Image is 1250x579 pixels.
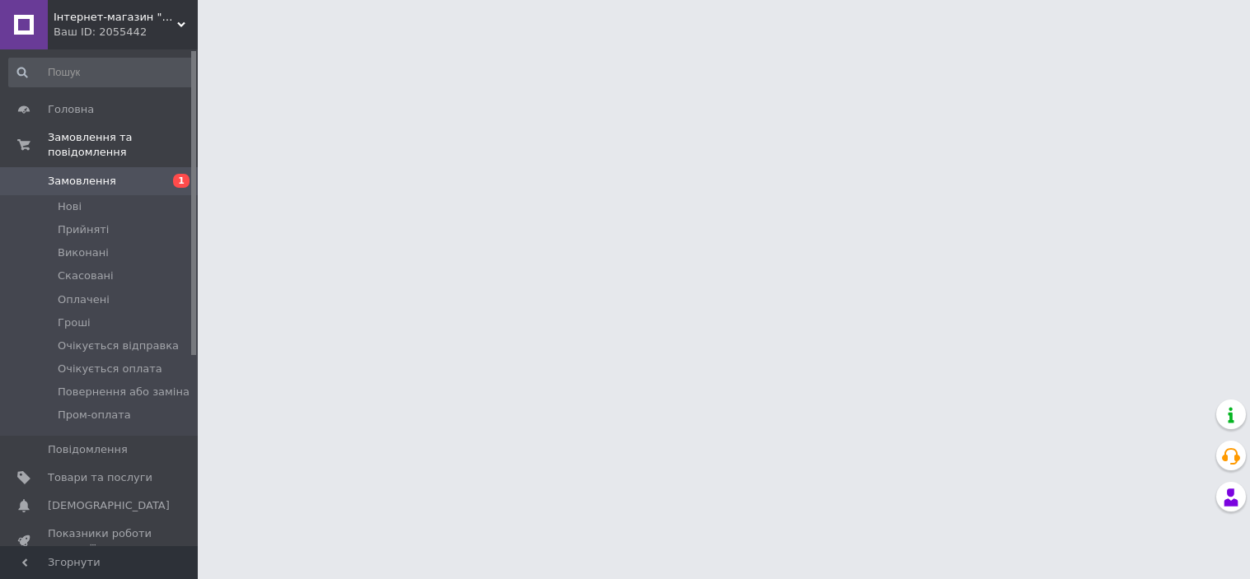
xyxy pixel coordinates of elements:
[48,102,94,117] span: Головна
[54,25,198,40] div: Ваш ID: 2055442
[8,58,194,87] input: Пошук
[48,470,152,485] span: Товари та послуги
[58,268,114,283] span: Скасовані
[48,498,170,513] span: [DEMOGRAPHIC_DATA]
[58,245,109,260] span: Виконані
[173,174,190,188] span: 1
[58,339,179,353] span: Очікується відправка
[58,385,190,399] span: Повернення або заміна
[58,362,162,376] span: Очікується оплата
[54,10,177,25] span: Інтернет-магазин "Little Sam"
[58,199,82,214] span: Нові
[58,222,109,237] span: Прийняті
[48,526,152,556] span: Показники роботи компанії
[58,292,110,307] span: Оплачені
[58,315,91,330] span: Гроші
[48,130,198,160] span: Замовлення та повідомлення
[58,408,131,423] span: Пром-оплата
[48,442,128,457] span: Повідомлення
[48,174,116,189] span: Замовлення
